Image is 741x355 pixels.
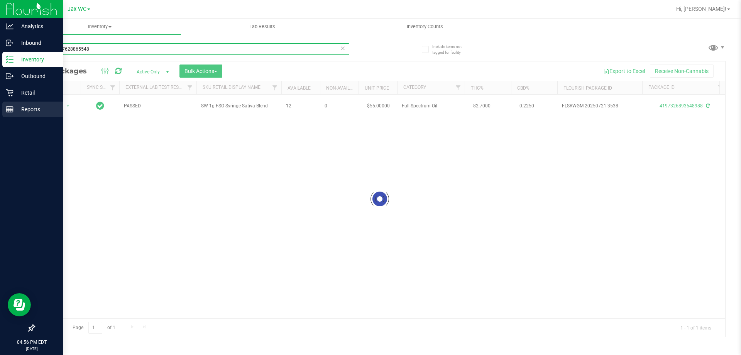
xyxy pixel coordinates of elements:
[14,105,60,114] p: Reports
[396,23,453,30] span: Inventory Counts
[676,6,726,12] span: Hi, [PERSON_NAME]!
[14,71,60,81] p: Outbound
[8,293,31,316] iframe: Resource center
[14,55,60,64] p: Inventory
[6,56,14,63] inline-svg: Inventory
[3,339,60,346] p: 04:56 PM EDT
[6,105,14,113] inline-svg: Reports
[68,6,86,12] span: Jax WC
[3,346,60,352] p: [DATE]
[6,39,14,47] inline-svg: Inbound
[6,22,14,30] inline-svg: Analytics
[340,43,345,53] span: Clear
[19,19,181,35] a: Inventory
[6,72,14,80] inline-svg: Outbound
[14,22,60,31] p: Analytics
[239,23,286,30] span: Lab Results
[432,44,471,55] span: Include items not tagged for facility
[14,38,60,48] p: Inbound
[34,43,349,55] input: Search Package ID, Item Name, SKU, Lot or Part Number...
[181,19,343,35] a: Lab Results
[6,89,14,97] inline-svg: Retail
[19,23,181,30] span: Inventory
[343,19,506,35] a: Inventory Counts
[14,88,60,97] p: Retail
